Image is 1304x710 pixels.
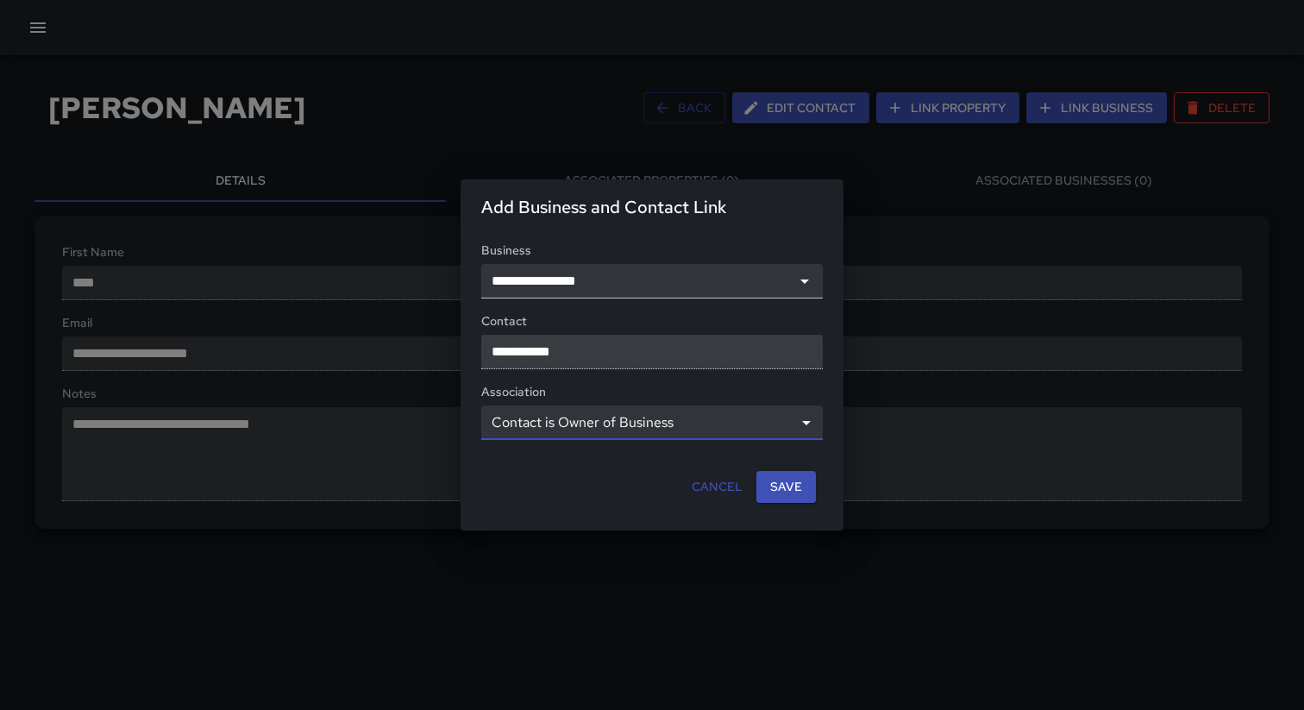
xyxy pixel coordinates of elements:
[793,269,817,293] button: Open
[461,179,843,235] h2: Add Business and Contact Link
[481,242,823,261] h6: Business
[685,471,749,503] button: Cancel
[481,405,823,440] div: Contact is Owner of Business
[481,312,823,331] h6: Contact
[756,471,816,503] button: Save
[481,383,823,402] h6: Association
